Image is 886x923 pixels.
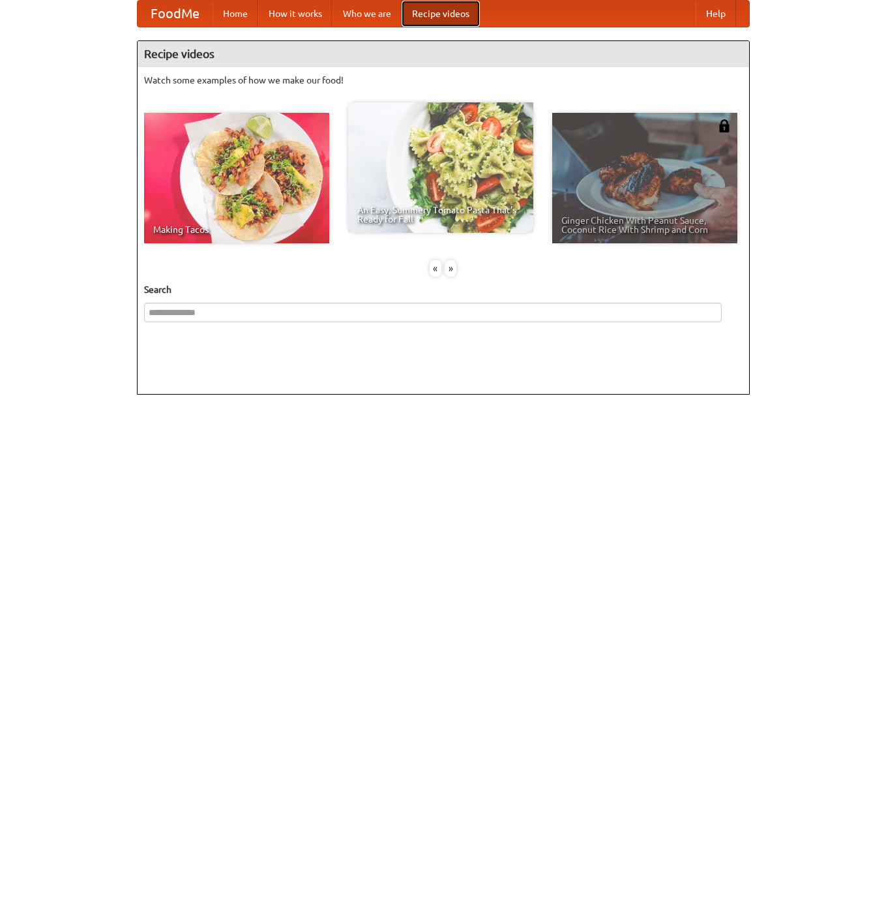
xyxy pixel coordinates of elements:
a: Home [213,1,258,27]
img: 483408.png [718,119,731,132]
span: An Easy, Summery Tomato Pasta That's Ready for Fall [357,205,524,224]
div: » [445,260,456,277]
a: Making Tacos [144,113,329,243]
a: Help [696,1,736,27]
a: How it works [258,1,332,27]
h5: Search [144,283,743,296]
h4: Recipe videos [138,41,749,67]
a: Who we are [332,1,402,27]
div: « [430,260,441,277]
a: An Easy, Summery Tomato Pasta That's Ready for Fall [348,102,533,233]
span: Making Tacos [153,225,320,234]
a: FoodMe [138,1,213,27]
a: Recipe videos [402,1,480,27]
p: Watch some examples of how we make our food! [144,74,743,87]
